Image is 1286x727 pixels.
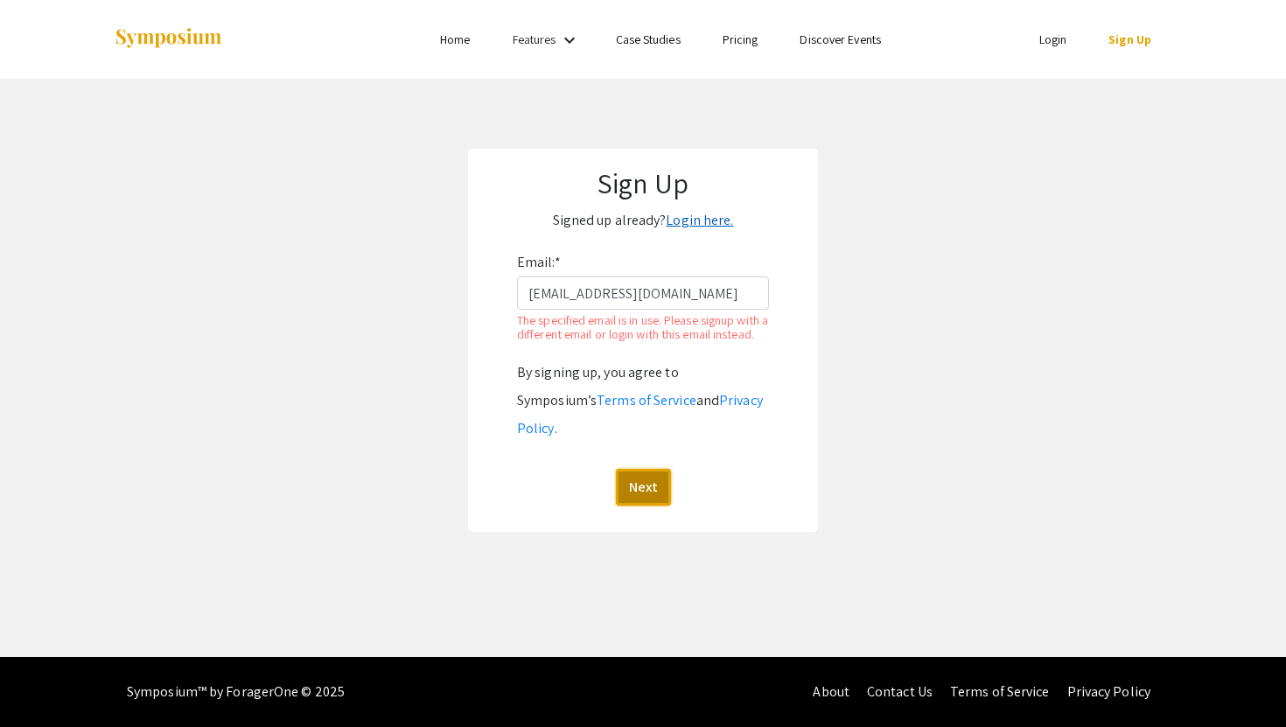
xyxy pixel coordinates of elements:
[517,391,763,437] a: Privacy Policy
[513,31,556,47] a: Features
[517,310,769,341] p: The specified email is in use. Please signup with a different email or login with this email inst...
[950,682,1050,701] a: Terms of Service
[616,31,681,47] a: Case Studies
[440,31,470,47] a: Home
[616,469,671,506] button: Next
[1067,682,1150,701] a: Privacy Policy
[1039,31,1067,47] a: Login
[127,657,345,727] div: Symposium™ by ForagerOne © 2025
[486,166,800,199] h1: Sign Up
[559,30,580,51] mat-icon: Expand Features list
[800,31,881,47] a: Discover Events
[867,682,933,701] a: Contact Us
[517,359,769,443] div: By signing up, you agree to Symposium’s and .
[813,682,849,701] a: About
[1108,31,1151,47] a: Sign Up
[13,648,74,714] iframe: Chat
[486,206,800,234] p: Signed up already?
[114,27,223,51] img: Symposium by ForagerOne
[666,211,733,229] a: Login here.
[517,248,561,276] label: Email:
[723,31,758,47] a: Pricing
[597,391,696,409] a: Terms of Service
